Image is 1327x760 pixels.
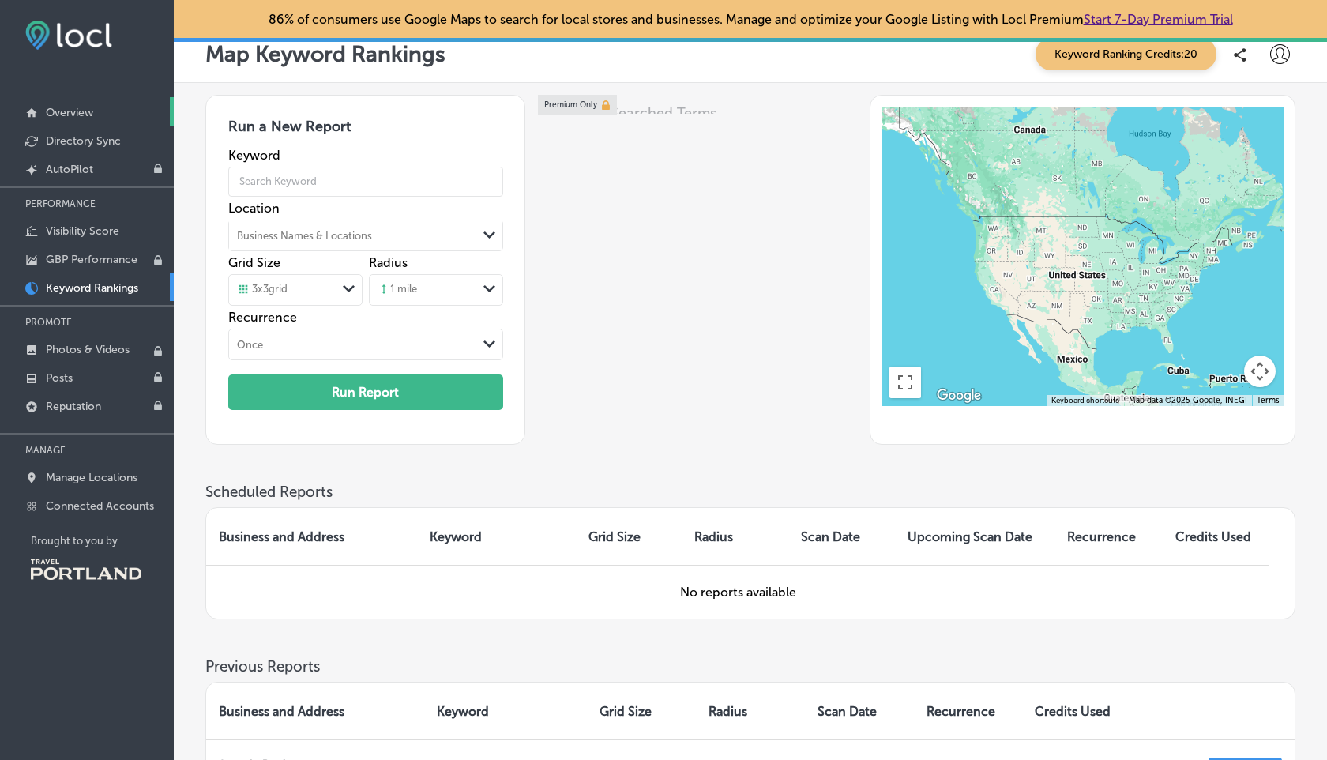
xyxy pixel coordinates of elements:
p: Reputation [46,400,101,413]
img: Travel Portland [31,559,141,580]
th: Credits Used [1163,508,1269,565]
th: Grid Size [576,508,682,565]
div: 1 mile [378,283,417,297]
p: AutoPilot [46,163,93,176]
h3: Scheduled Reports [205,483,1295,501]
th: Scan Date [805,683,914,739]
button: Map camera controls [1244,356,1276,387]
p: Keyword Rankings [46,281,138,295]
th: Upcoming Scan Date [895,508,1054,565]
label: Location [228,201,503,216]
th: Credits Used [1022,683,1131,739]
button: Toggle fullscreen view [889,367,921,398]
p: GBP Performance [46,253,137,266]
p: Connected Accounts [46,499,154,513]
th: Radius [682,508,788,565]
th: Grid Size [587,683,696,739]
a: Start 7-Day Premium Trial [1084,12,1233,27]
th: Business and Address [206,683,424,739]
button: Run Report [228,374,503,410]
a: Open this area in Google Maps (opens a new window) [933,386,985,406]
td: No reports available [206,565,1269,619]
div: 3 x 3 grid [237,283,288,297]
p: Manage Locations [46,471,137,484]
p: Posts [46,371,73,385]
p: Directory Sync [46,134,121,148]
img: fda3e92497d09a02dc62c9cd864e3231.png [25,21,112,50]
th: Recurrence [1054,508,1163,565]
label: Radius [369,255,408,270]
img: Google [933,386,985,406]
th: Business and Address [206,508,417,565]
th: Keyword [424,683,588,739]
input: Search Keyword [228,160,503,204]
h3: Run a New Report [228,118,503,148]
th: Scan Date [788,508,894,565]
button: Keyboard shortcuts [1051,395,1119,406]
label: Keyword [228,148,503,163]
p: Map Keyword Rankings [205,41,445,67]
label: Grid Size [228,255,280,270]
span: Premium Only [544,97,597,113]
th: Recurrence [914,683,1023,739]
div: Business Names & Locations [237,229,372,241]
p: Overview [46,106,93,119]
div: Once [237,338,263,350]
span: Keyword Ranking Credits: 20 [1036,38,1216,70]
span: Map data ©2025 Google, INEGI [1129,396,1247,405]
th: Radius [696,683,805,739]
p: Brought to you by [31,535,174,547]
th: Keyword [417,508,576,565]
label: Recurrence [228,310,503,325]
a: Terms (opens in new tab) [1257,396,1279,405]
h3: Previous Reports [205,657,1295,675]
p: 86% of consumers use Google Maps to search for local stores and businesses. Manage and optimize y... [269,12,1233,27]
p: Photos & Videos [46,343,130,356]
p: Visibility Score [46,224,119,238]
